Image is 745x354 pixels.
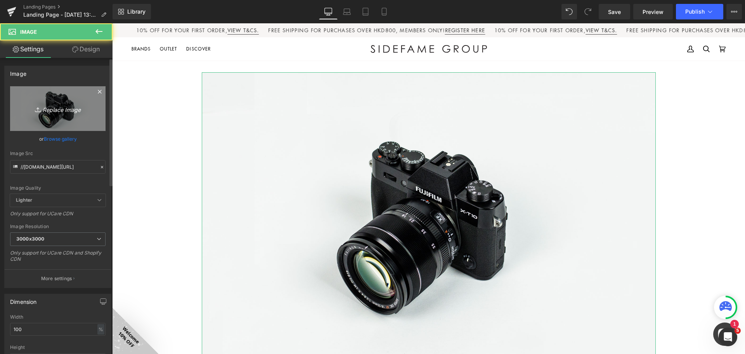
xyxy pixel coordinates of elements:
[10,66,26,77] div: Image
[258,22,375,30] img: SIDEFAME GROUP | Premium Fashion &amp; Lifestyle Retailer
[461,3,492,10] a: https://sidefame.com.hk/pages/promotion-tcs
[10,211,106,222] div: Only support for UCare CDN
[16,197,32,203] b: Lighter
[23,12,98,18] span: Landing Page - [DATE] 13:28:16
[113,4,151,19] a: New Library
[719,328,737,346] iframe: Intercom live chat
[127,8,146,15] span: Library
[633,4,673,19] a: Preview
[10,294,37,305] div: Dimension
[19,22,38,29] span: BRANDS
[10,185,106,191] div: Image Quality
[461,3,492,10] strong: view T&Cs.
[561,4,577,19] button: Undo
[16,236,44,242] b: 3000x3000
[356,4,375,19] a: Tablet
[69,14,103,38] a: DISCOVER
[608,8,621,16] span: Save
[580,4,596,19] button: Redo
[41,275,72,282] p: More settings
[319,4,338,19] a: Desktop
[338,4,356,19] a: Laptop
[375,4,393,19] a: Mobile
[102,3,134,10] a: view T&Cs.
[10,135,106,143] div: or
[10,224,106,229] div: Image Resolution
[676,4,723,19] button: Publish
[735,328,741,334] span: 5
[5,269,111,288] button: More settings
[23,4,113,10] a: Landing Pages
[58,40,114,58] a: Design
[643,8,664,16] span: Preview
[10,314,106,320] div: Width
[10,323,106,336] input: auto
[10,250,106,267] div: Only support for UCare CDN and Shopify CDN
[19,14,43,38] a: BRANDS
[48,22,65,29] span: OUTLET
[369,3,492,11] p: 10% off for your first order,
[10,151,106,156] div: Image Src
[43,14,69,38] a: OUTLET
[97,324,104,335] div: %
[74,22,98,29] span: DISCOVER
[320,3,360,10] a: register here
[10,345,106,350] div: Height
[143,3,360,11] p: Free shipping for purchases over HKD800, members only!
[501,3,718,11] p: Free shipping for purchases over HKD800, members only!
[27,104,89,113] i: Replace Image
[685,9,705,15] span: Publish
[10,160,106,174] input: Link
[44,132,77,146] a: Browse gallery
[726,4,742,19] button: More
[20,29,37,35] span: Image
[11,3,134,11] p: 10% off for your first order,
[599,299,627,324] inbox-online-store-chat: Shopify online store chat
